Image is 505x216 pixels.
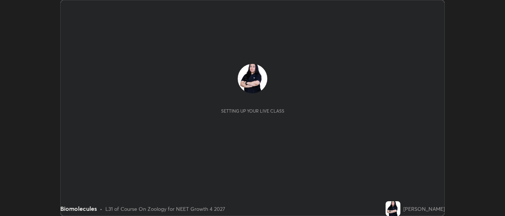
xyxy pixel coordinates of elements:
[100,205,102,213] div: •
[238,64,267,93] img: 93dc95a7feed4e9ea002630bf0083886.jpg
[221,108,284,114] div: Setting up your live class
[403,205,445,213] div: [PERSON_NAME]
[60,204,97,213] div: Biomolecules
[386,201,400,216] img: 93dc95a7feed4e9ea002630bf0083886.jpg
[105,205,225,213] div: L31 of Course On Zoology for NEET Growth 4 2027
